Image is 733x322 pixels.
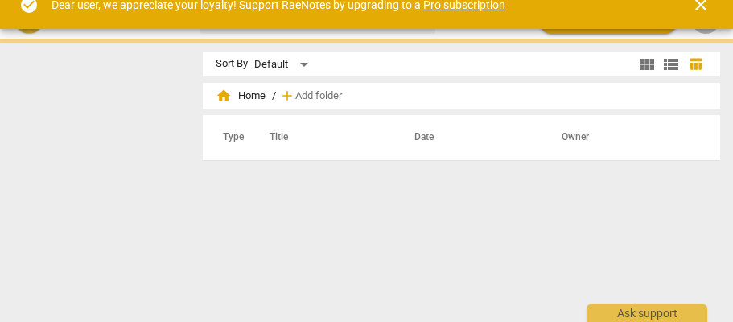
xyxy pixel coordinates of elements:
th: Date [395,115,542,160]
div: Sort By [216,58,248,70]
span: / [272,90,276,102]
button: List view [659,52,683,76]
span: view_module [637,55,657,74]
button: Tile view [635,52,659,76]
th: Title [250,115,396,160]
div: Ask support [587,304,707,322]
th: Owner [542,115,703,160]
span: Home [216,88,266,104]
span: add [279,88,295,104]
button: Table view [683,52,707,76]
span: Add folder [295,90,342,102]
div: Default [254,52,314,77]
span: home [216,88,232,104]
span: table_chart [688,56,703,72]
th: Type [210,115,250,160]
span: view_list [661,55,681,74]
